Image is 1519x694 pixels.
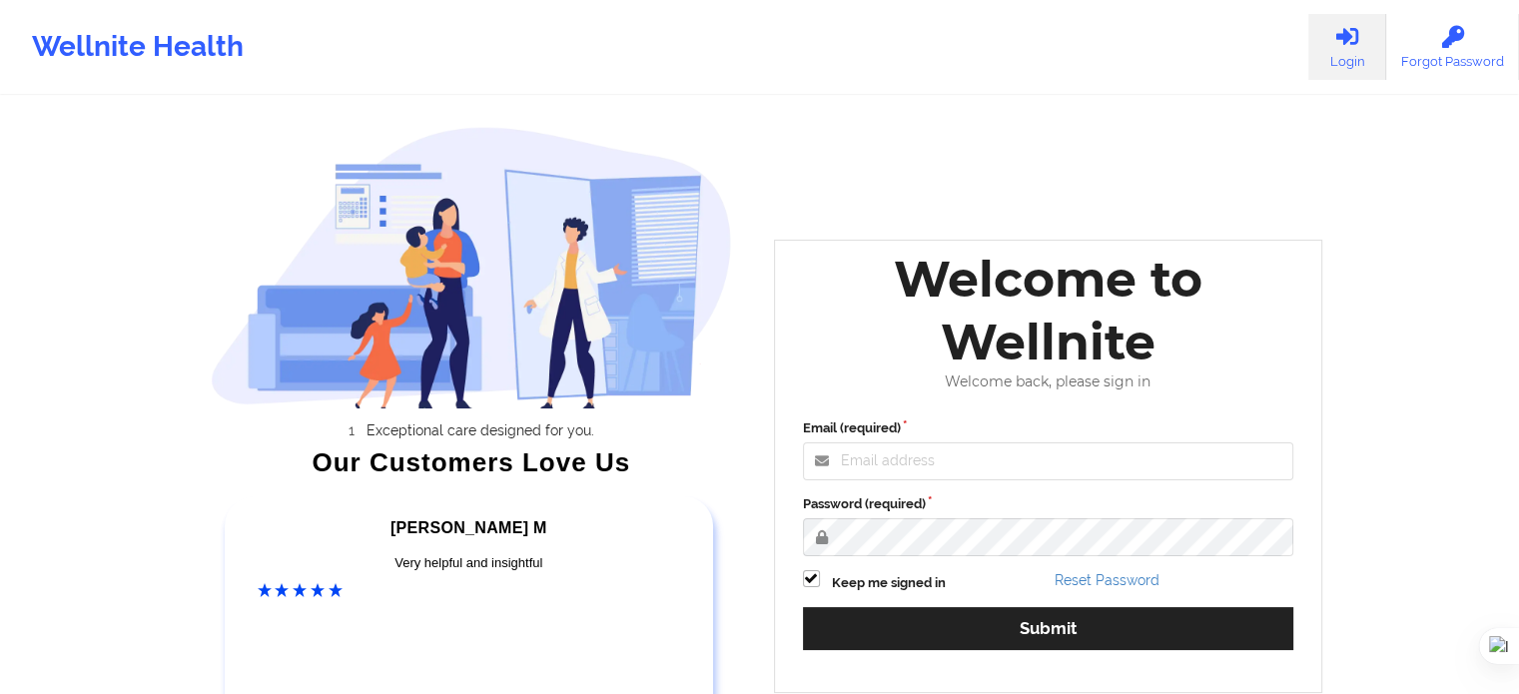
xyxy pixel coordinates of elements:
a: Reset Password [1055,572,1159,588]
a: Login [1308,14,1386,80]
img: wellnite-auth-hero_200.c722682e.png [211,126,732,408]
label: Keep me signed in [832,573,946,593]
li: Exceptional care designed for you. [229,422,732,438]
input: Email address [803,442,1294,480]
div: Our Customers Love Us [211,452,732,472]
label: Email (required) [803,418,1294,438]
div: Welcome to Wellnite [789,248,1308,373]
div: Very helpful and insightful [258,553,681,573]
button: Submit [803,607,1294,650]
a: Forgot Password [1386,14,1519,80]
div: Welcome back, please sign in [789,373,1308,390]
span: [PERSON_NAME] M [390,519,547,536]
label: Password (required) [803,494,1294,514]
